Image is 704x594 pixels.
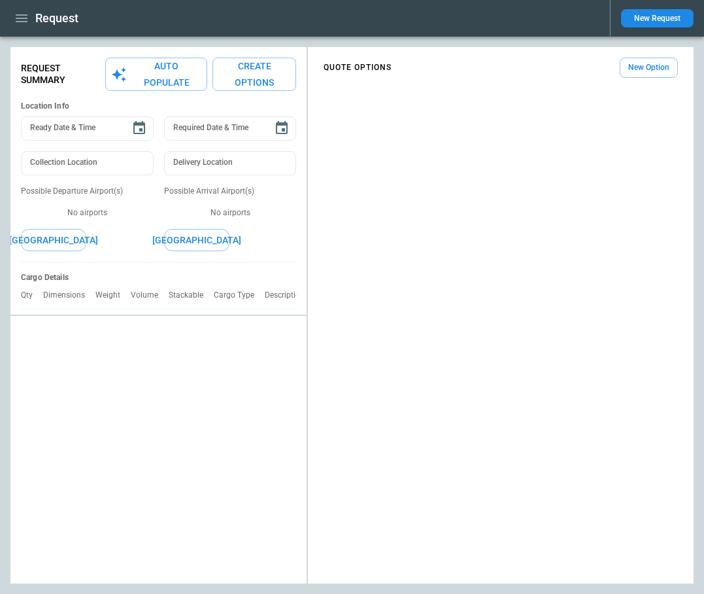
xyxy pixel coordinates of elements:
[169,290,214,300] p: Stackable
[21,186,154,197] p: Possible Departure Airport(s)
[212,58,297,91] button: Create Options
[126,115,152,141] button: Choose date
[620,58,678,78] button: New Option
[164,229,229,252] button: [GEOGRAPHIC_DATA]
[21,229,86,252] button: [GEOGRAPHIC_DATA]
[21,273,296,283] h6: Cargo Details
[131,290,169,300] p: Volume
[214,290,265,300] p: Cargo Type
[308,52,694,83] div: scrollable content
[95,290,131,300] p: Weight
[35,10,78,26] h1: Request
[21,207,154,218] p: No airports
[43,290,95,300] p: Dimensions
[324,65,392,71] h4: QUOTE OPTIONS
[21,290,43,300] p: Qty
[164,186,297,197] p: Possible Arrival Airport(s)
[21,101,296,111] h6: Location Info
[105,58,207,91] button: Auto Populate
[621,9,694,27] button: New Request
[21,63,105,85] p: Request Summary
[265,290,315,300] p: Description
[164,207,297,218] p: No airports
[269,115,295,141] button: Choose date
